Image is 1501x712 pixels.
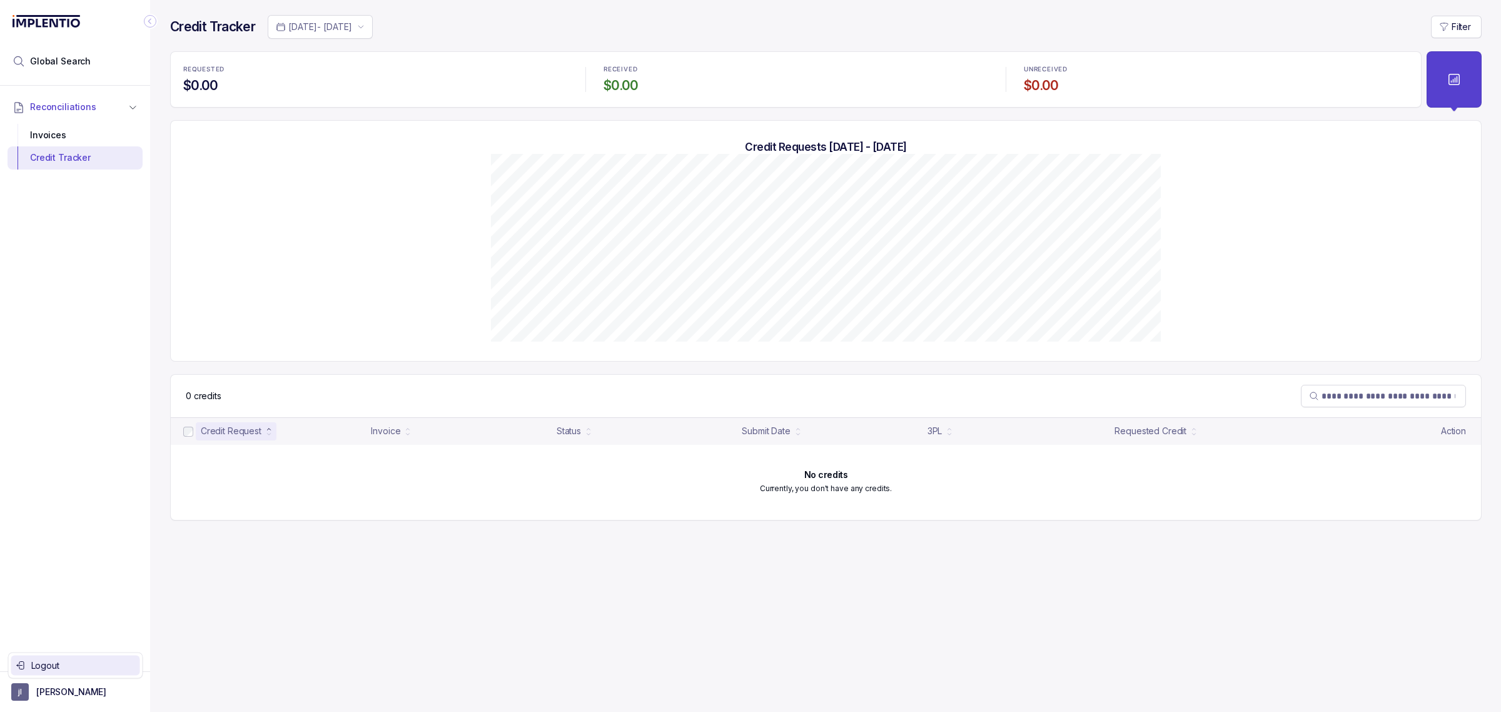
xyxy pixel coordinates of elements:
h5: Credit Requests [DATE] - [DATE] [191,140,1461,154]
div: Reconciliations [8,121,143,172]
p: REQUESTED [183,66,225,73]
h4: $0.00 [604,77,988,94]
nav: Table Control [171,375,1481,417]
li: Statistic REQUESTED [176,57,575,102]
span: Reconciliations [30,101,96,113]
p: Logout [31,659,135,672]
div: 3PL [927,425,943,437]
h6: No credits [804,470,848,480]
p: RECEIVED [604,66,637,73]
h4: Credit Tracker [170,18,255,36]
div: Collapse Icon [143,14,158,29]
p: [PERSON_NAME] [36,686,106,698]
p: Currently, you don't have any credits. [760,482,892,495]
ul: Statistic Highlights [170,51,1422,108]
div: Status [557,425,581,437]
p: Filter [1452,21,1471,33]
p: [DATE] - [DATE] [288,21,352,33]
input: checkbox-checkbox-all [183,427,193,437]
button: Filter [1431,16,1482,38]
h4: $0.00 [183,77,568,94]
div: Invoices [18,124,133,146]
div: Remaining page entries [186,390,221,402]
div: Credit Request [201,425,261,437]
button: Reconciliations [8,93,143,121]
span: Global Search [30,55,91,68]
div: Invoice [371,425,400,437]
p: Action [1441,425,1466,437]
button: User initials[PERSON_NAME] [11,683,139,701]
li: Statistic RECEIVED [596,57,996,102]
li: Statistic UNRECEIVED [1016,57,1416,102]
p: 0 credits [186,390,221,402]
p: UNRECEIVED [1024,66,1068,73]
h4: $0.00 [1024,77,1408,94]
div: Submit Date [742,425,790,437]
span: User initials [11,683,29,701]
button: Date Range Picker [268,15,373,39]
search: Date Range Picker [276,21,352,33]
div: Credit Tracker [18,146,133,169]
search: Table Search Bar [1301,385,1466,407]
div: Requested Credit [1114,425,1186,437]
